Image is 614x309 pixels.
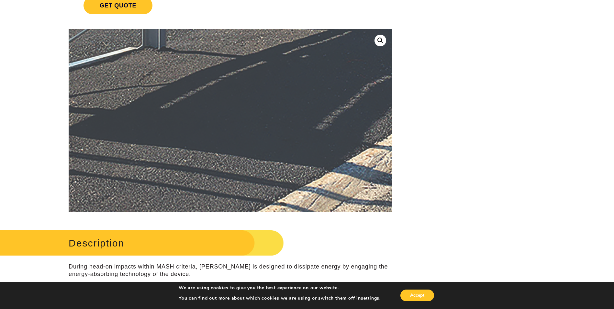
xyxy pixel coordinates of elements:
[361,295,379,301] button: settings
[179,295,381,301] p: You can find out more about which cookies we are using or switch them off in .
[69,263,392,278] p: During head-on impacts within MASH criteria, [PERSON_NAME] is designed to dissipate energy by eng...
[179,285,381,291] p: We are using cookies to give you the best experience on our website.
[400,290,434,301] button: Accept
